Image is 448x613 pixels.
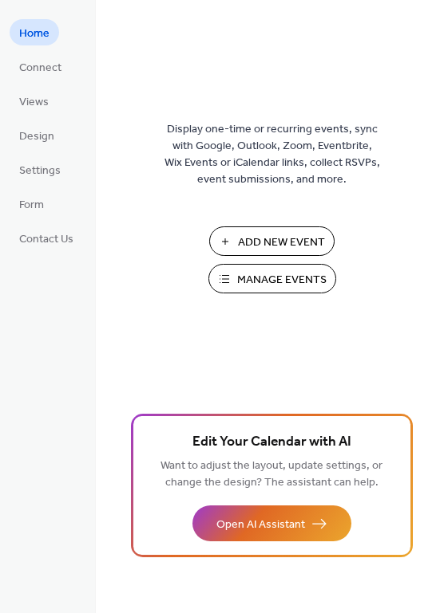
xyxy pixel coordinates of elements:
a: Settings [10,156,70,183]
span: Home [19,26,50,42]
span: Connect [19,60,61,77]
button: Open AI Assistant [192,505,351,541]
a: Design [10,122,64,148]
a: Contact Us [10,225,83,251]
span: Design [19,128,54,145]
span: Add New Event [238,234,325,251]
button: Add New Event [209,226,335,256]
span: Settings [19,163,61,179]
span: Contact Us [19,231,73,248]
a: Home [10,19,59,45]
span: Form [19,197,44,214]
span: Manage Events [237,272,327,289]
a: Connect [10,53,71,80]
span: Open AI Assistant [216,517,305,533]
span: Display one-time or recurring events, sync with Google, Outlook, Zoom, Eventbrite, Wix Events or ... [165,121,380,188]
span: Views [19,94,49,111]
button: Manage Events [208,264,336,293]
a: Views [10,88,58,114]
a: Form [10,191,54,217]
span: Want to adjust the layout, update settings, or change the design? The assistant can help. [161,455,383,493]
span: Edit Your Calendar with AI [192,431,351,454]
